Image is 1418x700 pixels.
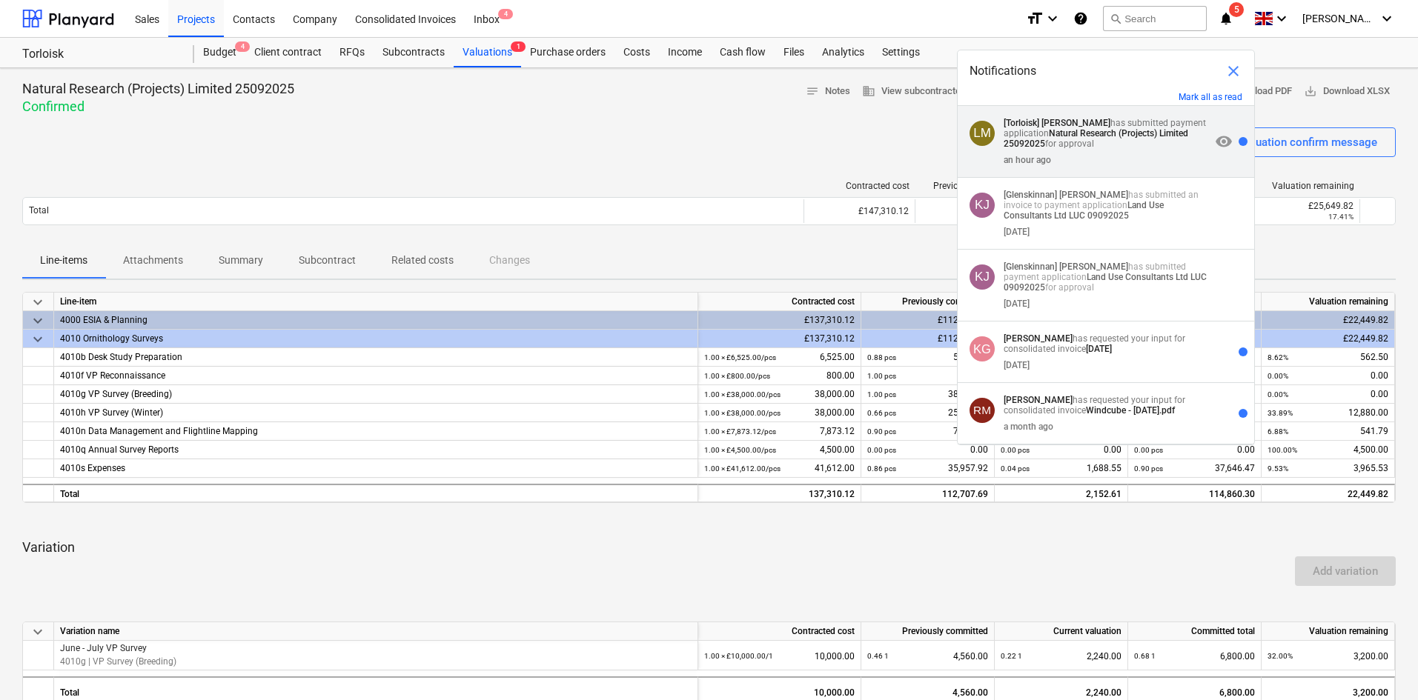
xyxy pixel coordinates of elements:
[704,464,781,473] small: 1.00 × £41,612.00 / pcs
[54,293,698,311] div: Line-item
[970,121,995,146] div: Lynda Maddrick
[194,38,245,67] a: Budget4
[800,80,856,103] button: Notes
[374,38,454,67] div: Subcontracts
[123,253,183,268] p: Attachments
[331,38,374,67] div: RFQs
[704,446,776,454] small: 1.00 × £4,500.00 / pcs
[60,311,692,330] div: 4000 ESIA & Planning
[1268,446,1297,454] small: 100.00%
[1004,155,1051,165] div: an hour ago
[1041,118,1110,128] strong: [PERSON_NAME]
[235,41,250,52] span: 4
[1004,333,1073,344] strong: [PERSON_NAME]
[867,367,988,385] div: 800.00
[1268,348,1388,367] div: 562.50
[867,409,896,417] small: 0.66 pcs
[1179,92,1242,102] button: Mark all as read
[704,409,781,417] small: 1.00 × £38,000.00 / pcs
[194,38,245,67] div: Budget
[22,539,1396,556] p: Variation
[804,199,915,223] div: £147,310.12
[861,293,995,311] div: Previously committed
[806,83,850,100] span: Notes
[54,622,698,641] div: Variation name
[1273,10,1291,27] i: keyboard_arrow_down
[704,427,776,436] small: 1.00 × £7,873.12 / pcs
[22,80,294,98] p: Natural Research (Projects) Limited 25092025
[1268,372,1288,380] small: 0.00%
[775,38,813,67] div: Files
[60,385,692,404] div: 4010g VP Survey (Breeding)
[1229,2,1244,17] span: 5
[521,38,614,67] a: Purchase orders
[54,484,698,502] div: Total
[1215,133,1233,150] span: visibility
[1004,333,1210,354] p: has requested your input for consolidated invoice
[498,9,513,19] span: 4
[1001,446,1030,454] small: 0.00 pcs
[704,404,855,422] div: 38,000.00
[856,80,970,103] button: View subcontractor
[1225,62,1242,80] span: close
[1268,427,1288,436] small: 6.88%
[698,330,861,348] div: £137,310.12
[1001,459,1122,478] div: 1,688.55
[1004,118,1039,128] strong: [Torloisk]
[1328,213,1354,221] small: 17.41%
[1268,464,1288,473] small: 9.53%
[970,336,995,361] div: Kristina Gulevica
[1268,353,1288,361] small: 8.62%
[1001,641,1122,671] div: 2,240.00
[22,47,176,62] div: Torloisk
[1134,652,1156,660] small: 0.68 1
[813,38,873,67] a: Analytics
[29,330,47,348] span: keyboard_arrow_down
[867,385,988,404] div: 38,000.00
[1128,622,1262,641] div: Committed total
[659,38,711,67] a: Income
[867,446,896,454] small: 0.00 pcs
[975,270,990,284] span: KJ
[867,485,988,504] div: 112,707.69
[704,385,855,404] div: 38,000.00
[1344,629,1418,700] div: Chat Widget
[704,459,855,478] div: 41,612.00
[1004,227,1030,237] div: [DATE]
[614,38,659,67] div: Costs
[698,293,861,311] div: Contracted cost
[867,652,889,660] small: 0.46 1
[60,422,692,441] div: 4010n Data Management and Flightline Mapping
[29,204,49,217] p: Total
[1268,485,1388,504] div: 22,449.82
[1086,405,1175,416] strong: Windcube - [DATE].pdf
[704,441,855,459] div: 4,500.00
[1004,395,1210,416] p: has requested your input for consolidated invoice
[29,312,47,330] span: keyboard_arrow_down
[1134,464,1163,473] small: 0.90 pcs
[1004,395,1073,405] strong: [PERSON_NAME]
[973,404,991,416] span: RM
[454,38,521,67] a: Valuations1
[704,390,781,399] small: 1.00 × £38,000.00 / pcs
[867,390,896,399] small: 1.00 pcs
[1086,344,1112,354] strong: [DATE]
[970,193,995,218] div: Kathryn Jukes
[698,622,861,641] div: Contracted cost
[810,181,910,191] div: Contracted cost
[1004,128,1188,149] strong: Natural Research (Projects) Limited 25092025
[1134,446,1163,454] small: 0.00 pcs
[1268,404,1388,422] div: 12,880.00
[1214,133,1377,152] div: Send valuation confirm message
[862,84,875,98] span: business
[1268,390,1288,399] small: 0.00%
[704,353,776,361] small: 1.00 × £6,525.00 / pcs
[1268,641,1388,671] div: 3,200.00
[1004,360,1030,370] div: [DATE]
[1134,641,1255,671] div: 6,800.00
[245,38,331,67] div: Client contract
[704,348,855,367] div: 6,525.00
[60,348,692,367] div: 4010b Desk Study Preparation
